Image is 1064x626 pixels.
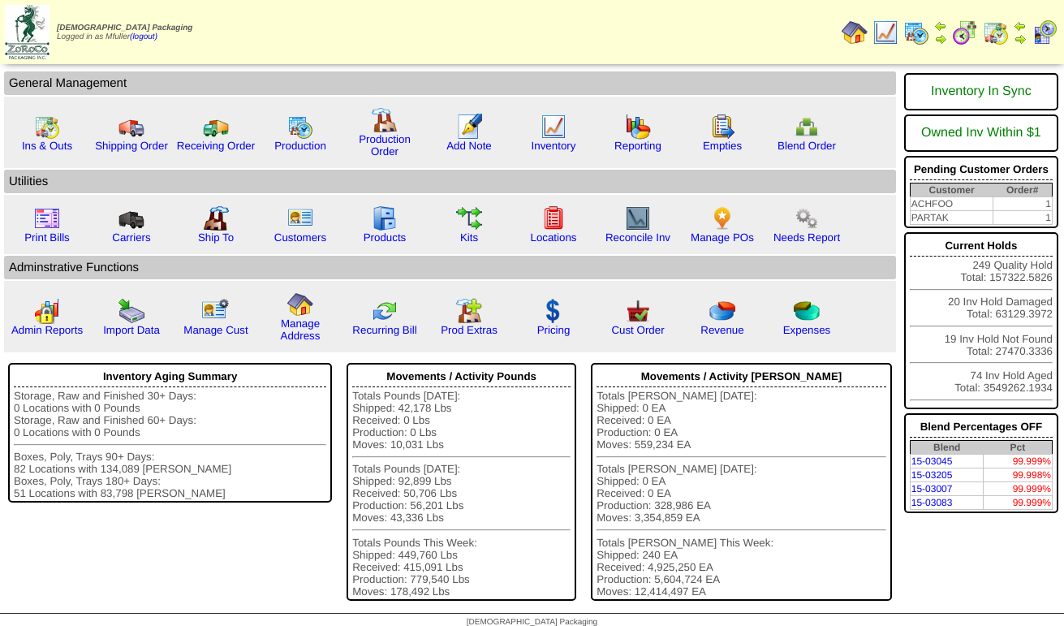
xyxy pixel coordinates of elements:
[910,118,1053,149] div: Owned Inv Within $1
[281,317,321,342] a: Manage Address
[456,114,482,140] img: orders.gif
[14,366,326,387] div: Inventory Aging Summary
[287,114,313,140] img: calendarprod.gif
[118,205,144,231] img: truck3.gif
[709,298,735,324] img: pie_chart.png
[352,366,571,387] div: Movements / Activity Pounds
[456,205,482,231] img: workflow.gif
[611,324,664,336] a: Cust Order
[24,231,70,244] a: Print Bills
[5,5,50,59] img: zoroco-logo-small.webp
[14,390,326,499] div: Storage, Raw and Finished 30+ Days: 0 Locations with 0 Pounds Storage, Raw and Finished 60+ Days:...
[983,19,1009,45] img: calendarinout.gif
[112,231,150,244] a: Carriers
[130,32,157,41] a: (logout)
[541,205,566,231] img: locations.gif
[532,140,576,152] a: Inventory
[456,298,482,324] img: prodextras.gif
[910,417,1053,438] div: Blend Percentages OFF
[910,197,993,211] td: ACHFOO
[177,140,255,152] a: Receiving Order
[4,256,896,279] td: Adminstrative Functions
[352,324,416,336] a: Recurring Bill
[118,298,144,324] img: import.gif
[198,231,234,244] a: Ship To
[34,114,60,140] img: calendarinout.gif
[274,140,326,152] a: Production
[984,468,1053,482] td: 99.998%
[460,231,478,244] a: Kits
[911,469,953,481] a: 15-03205
[911,483,953,494] a: 15-03007
[614,140,661,152] a: Reporting
[183,324,248,336] a: Manage Cust
[605,231,670,244] a: Reconcile Inv
[274,231,326,244] a: Customers
[984,482,1053,496] td: 99.999%
[372,107,398,133] img: factory.gif
[778,140,836,152] a: Blend Order
[993,211,1052,225] td: 1
[541,114,566,140] img: line_graph.gif
[904,232,1058,409] div: 249 Quality Hold Total: 157322.5826 20 Inv Hold Damaged Total: 63129.3972 19 Inv Hold Not Found T...
[691,231,754,244] a: Manage POs
[773,231,840,244] a: Needs Report
[597,390,886,598] div: Totals [PERSON_NAME] [DATE]: Shipped: 0 EA Received: 0 EA Production: 0 EA Moves: 559,234 EA Tota...
[11,324,83,336] a: Admin Reports
[1014,32,1027,45] img: arrowright.gif
[910,441,983,455] th: Blend
[359,133,411,158] a: Production Order
[903,19,929,45] img: calendarprod.gif
[625,114,651,140] img: graph.gif
[872,19,898,45] img: line_graph.gif
[794,205,820,231] img: workflow.png
[984,455,1053,468] td: 99.999%
[1014,19,1027,32] img: arrowleft.gif
[34,205,60,231] img: invoice2.gif
[910,211,993,225] td: PARTAK
[625,205,651,231] img: line_graph2.gif
[4,71,896,95] td: General Management
[934,19,947,32] img: arrowleft.gif
[95,140,168,152] a: Shipping Order
[703,140,742,152] a: Empties
[57,24,192,41] span: Logged in as Mfuller
[4,170,896,193] td: Utilities
[910,159,1053,180] div: Pending Customer Orders
[372,205,398,231] img: cabinet.gif
[911,497,953,508] a: 15-03083
[287,291,313,317] img: home.gif
[441,324,498,336] a: Prod Extras
[709,205,735,231] img: po.png
[700,324,743,336] a: Revenue
[911,455,953,467] a: 15-03045
[372,298,398,324] img: reconcile.gif
[34,298,60,324] img: graph2.png
[783,324,831,336] a: Expenses
[842,19,868,45] img: home.gif
[1032,19,1058,45] img: calendarcustomer.gif
[446,140,492,152] a: Add Note
[984,441,1053,455] th: Pct
[203,114,229,140] img: truck2.gif
[287,205,313,231] img: customers.gif
[597,366,886,387] div: Movements / Activity [PERSON_NAME]
[103,324,160,336] a: Import Data
[993,183,1052,197] th: Order#
[910,76,1053,107] div: Inventory In Sync
[352,390,571,598] div: Totals Pounds [DATE]: Shipped: 42,178 Lbs Received: 0 Lbs Production: 0 Lbs Moves: 10,031 Lbs Tot...
[57,24,192,32] span: [DEMOGRAPHIC_DATA] Packaging
[934,32,947,45] img: arrowright.gif
[625,298,651,324] img: cust_order.png
[984,496,1053,510] td: 99.999%
[201,298,231,324] img: managecust.png
[118,114,144,140] img: truck.gif
[541,298,566,324] img: dollar.gif
[794,298,820,324] img: pie_chart2.png
[910,235,1053,257] div: Current Holds
[910,183,993,197] th: Customer
[993,197,1052,211] td: 1
[537,324,571,336] a: Pricing
[203,205,229,231] img: factory2.gif
[952,19,978,45] img: calendarblend.gif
